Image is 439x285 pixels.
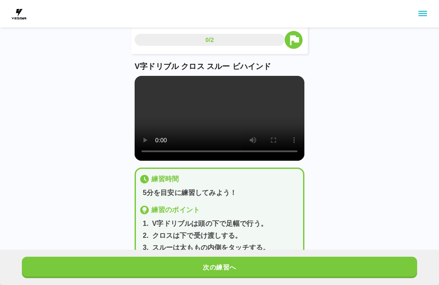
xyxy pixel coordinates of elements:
[151,174,179,184] p: 練習時間
[151,205,200,215] p: 練習のポイント
[205,36,214,44] p: 0/2
[143,243,149,253] p: 3 .
[143,188,300,198] p: 5分を目安に練習してみよう！
[10,5,27,22] img: dummy
[152,243,270,253] p: スルーは太ももの内側をタッチする。
[22,257,417,278] button: 次の練習へ
[152,219,268,229] p: V字ドリブルは頭の下で足幅で行う。
[415,6,430,21] button: sidemenu
[152,231,242,241] p: クロスは下で受け渡しする。
[143,231,149,241] p: 2 .
[135,61,304,72] p: V字ドリブル クロス スルー ビハインド
[143,219,149,229] p: 1 .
